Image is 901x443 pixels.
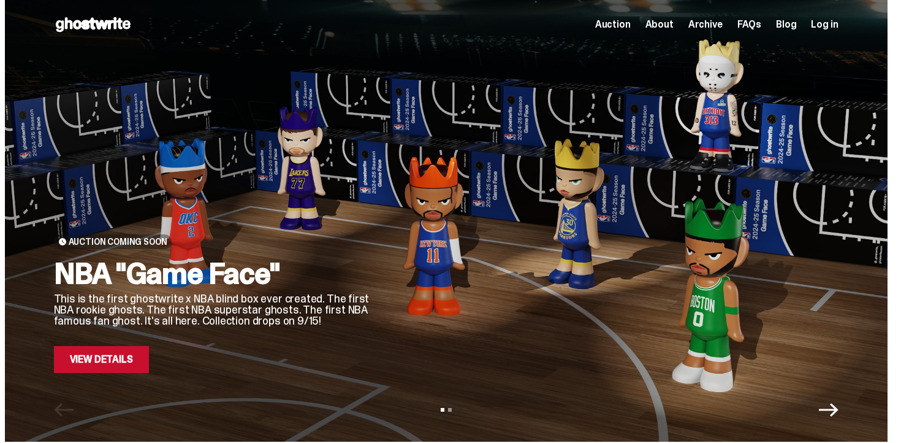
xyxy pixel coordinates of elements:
p: This is the first ghostwrite x NBA blind box ever created. The first NBA rookie ghosts. The first... [54,293,373,326]
button: View slide 2 [448,408,452,412]
h2: NBA "Game Face" [54,259,373,288]
a: Log in [811,20,838,29]
button: View slide 1 [441,408,444,412]
a: Auction [595,20,631,29]
a: FAQs [737,20,761,29]
a: Blog [776,20,796,29]
a: View Details [54,346,149,373]
span: Auction Coming Soon [69,237,167,247]
a: Archive [688,20,723,29]
a: About [645,20,674,29]
button: Next [819,400,838,420]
